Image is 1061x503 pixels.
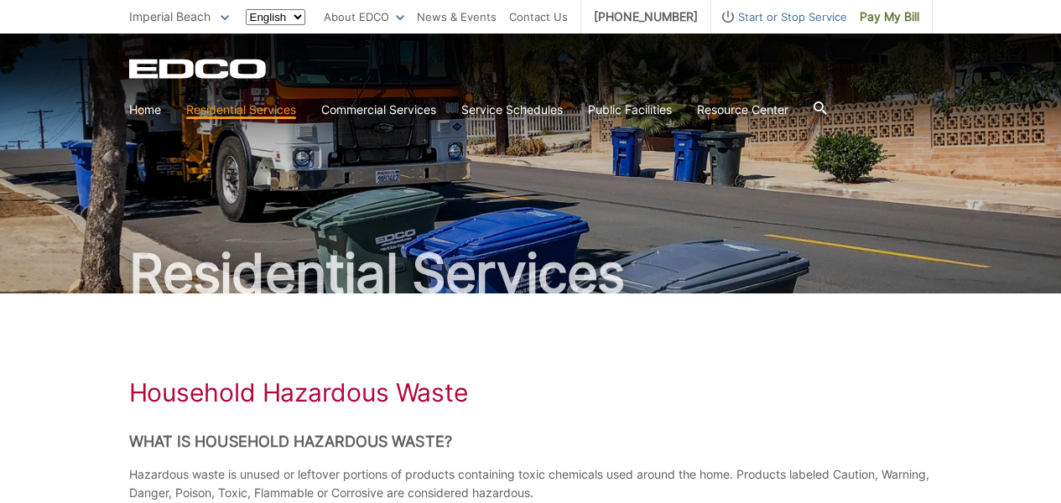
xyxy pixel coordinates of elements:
h1: Household Hazardous Waste [129,377,469,407]
a: Contact Us [509,8,568,26]
a: Commercial Services [321,101,436,119]
a: Home [129,101,161,119]
a: Service Schedules [461,101,563,119]
select: Select a language [246,9,305,25]
a: Public Facilities [588,101,672,119]
a: EDCD logo. Return to the homepage. [129,59,268,79]
h2: Residential Services [129,246,933,300]
a: News & Events [417,8,497,26]
span: Imperial Beach [129,9,211,23]
p: Hazardous waste is unused or leftover portions of products containing toxic chemicals used around... [129,465,933,502]
span: Pay My Bill [860,8,919,26]
a: Residential Services [186,101,296,119]
a: About EDCO [324,8,404,26]
a: Resource Center [697,101,788,119]
h2: What is Household Hazardous Waste? [129,433,933,451]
